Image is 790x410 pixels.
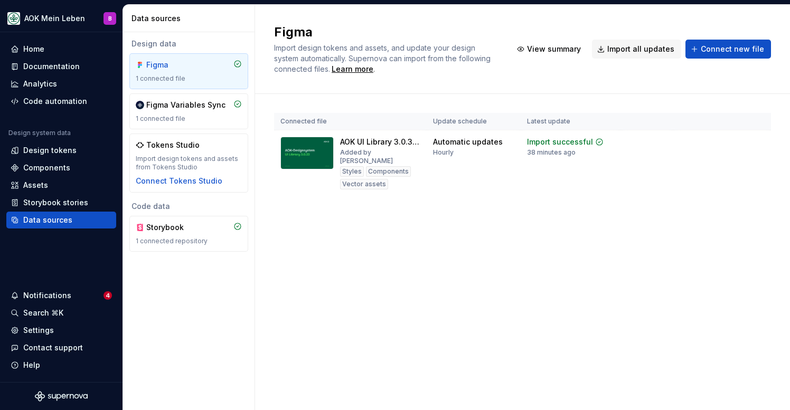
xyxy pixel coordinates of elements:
div: Figma [146,60,197,70]
div: Design system data [8,129,71,137]
div: Figma Variables Sync [146,100,225,110]
div: 38 minutes ago [527,148,576,157]
div: Assets [23,180,48,190]
div: AOK Mein Leben [24,13,85,24]
div: Automatic updates [433,137,503,147]
a: Analytics [6,75,116,92]
span: . [330,65,375,73]
div: Help [23,360,40,370]
span: Connect new file [701,44,764,54]
div: Documentation [23,61,80,72]
img: df5db9ef-aba0-4771-bf51-9763b7497661.png [7,12,20,25]
button: Connect Tokens Studio [136,176,222,186]
svg: Supernova Logo [35,391,88,402]
span: Import design tokens and assets, and update your design system automatically. Supernova can impor... [274,43,493,73]
th: Update schedule [427,113,521,130]
a: Tokens StudioImport design tokens and assets from Tokens StudioConnect Tokens Studio [129,134,248,193]
div: Home [23,44,44,54]
button: AOK Mein LebenB [2,7,120,30]
div: Design data [129,39,248,49]
a: Design tokens [6,142,116,159]
div: Hourly [433,148,454,157]
div: Code data [129,201,248,212]
a: Components [6,159,116,176]
div: Contact support [23,342,83,353]
div: Code automation [23,96,87,107]
a: Data sources [6,212,116,228]
div: Design tokens [23,145,77,156]
div: Storybook [146,222,197,233]
a: Learn more [332,64,373,74]
a: Figma Variables Sync1 connected file [129,93,248,129]
button: Search ⌘K [6,304,116,321]
th: Connected file [274,113,427,130]
span: 4 [104,291,112,300]
div: Analytics [23,79,57,89]
div: Import design tokens and assets from Tokens Studio [136,155,242,171]
th: Latest update [521,113,620,130]
button: View summary [512,40,588,59]
span: Import all updates [607,44,674,54]
div: Data sources [23,215,72,225]
button: Contact support [6,339,116,356]
a: Home [6,41,116,58]
h2: Figma [274,24,499,41]
div: Import successful [527,137,593,147]
div: 1 connected repository [136,237,242,245]
a: Storybook stories [6,194,116,211]
div: AOK UI Library 3.0.33 (adesso) [340,137,420,147]
div: Styles [340,166,364,177]
a: Settings [6,322,116,339]
div: Notifications [23,290,71,301]
a: Assets [6,177,116,194]
button: Connect new file [685,40,771,59]
button: Notifications4 [6,287,116,304]
span: View summary [527,44,581,54]
div: Components [366,166,411,177]
a: Storybook1 connected repository [129,216,248,252]
div: 1 connected file [136,115,242,123]
div: Storybook stories [23,197,88,208]
div: B [108,14,112,23]
div: Vector assets [340,179,388,189]
button: Help [6,357,116,374]
div: Components [23,163,70,173]
div: 1 connected file [136,74,242,83]
div: Tokens Studio [146,140,200,150]
div: Added by [PERSON_NAME] [340,148,420,165]
div: Data sources [131,13,250,24]
a: Figma1 connected file [129,53,248,89]
button: Import all updates [592,40,681,59]
a: Documentation [6,58,116,75]
div: Search ⌘K [23,308,63,318]
div: Settings [23,325,54,336]
a: Code automation [6,93,116,110]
